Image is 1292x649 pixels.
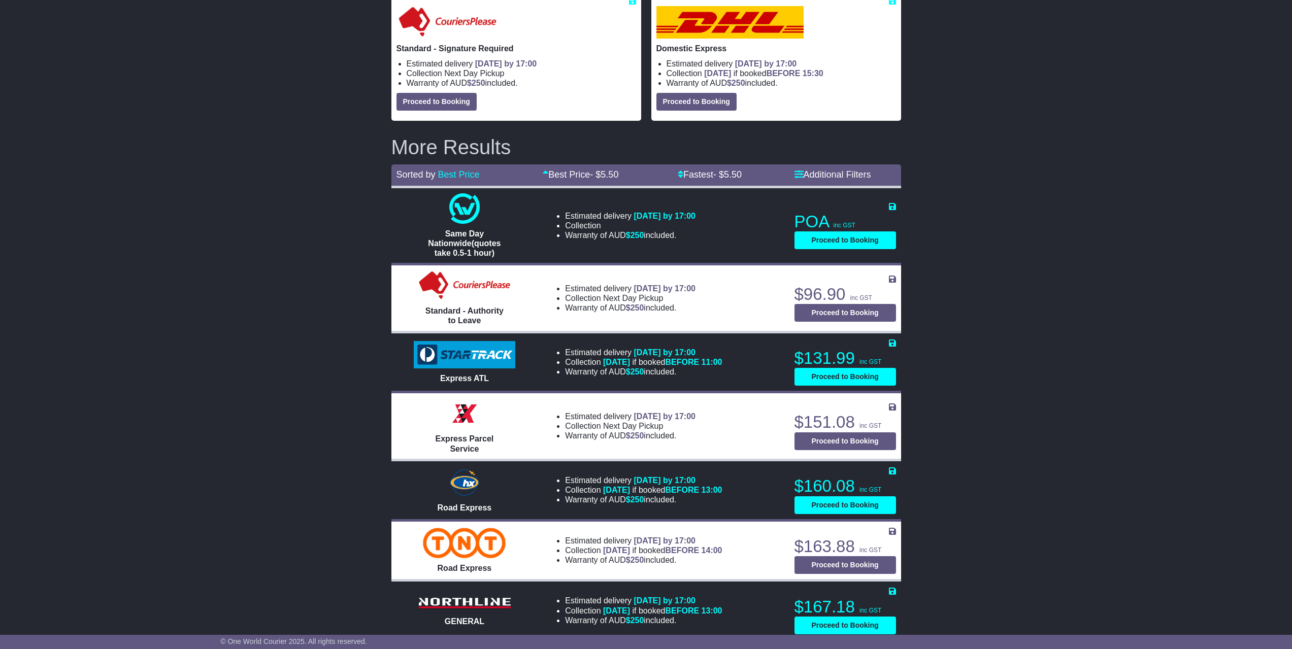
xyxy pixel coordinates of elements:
p: Domestic Express [656,44,896,53]
span: © One World Courier 2025. All rights reserved. [220,637,367,645]
span: 5.50 [601,169,618,180]
li: Estimated delivery [565,284,695,293]
li: Estimated delivery [565,412,695,421]
li: Warranty of AUD included. [565,367,722,377]
span: GENERAL [445,617,484,626]
span: inc GST [850,294,872,301]
span: 250 [472,79,485,87]
span: 250 [631,556,644,564]
span: Next Day Pickup [603,294,663,302]
li: Collection [565,221,695,230]
li: Collection [565,421,695,431]
span: [DATE] by 17:00 [634,284,695,293]
span: - $ [713,169,742,180]
span: 13:00 [702,486,722,494]
span: Sorted by [396,169,436,180]
span: - $ [590,169,618,180]
button: Proceed to Booking [396,93,477,111]
p: $160.08 [794,476,896,496]
span: Standard - Authority to Leave [425,306,504,325]
span: BEFORE [665,606,699,615]
span: inc GST [859,486,881,493]
a: Additional Filters [794,169,871,180]
li: Collection [565,485,722,495]
img: Hunter Express: Road Express [448,467,481,498]
img: Couriers Please: Standard - Signature Required [396,6,499,39]
li: Collection [667,69,896,78]
span: [DATE] by 17:00 [634,476,695,485]
button: Proceed to Booking [794,231,896,249]
a: Fastest- $5.50 [678,169,742,180]
li: Warranty of AUD included. [565,303,695,313]
span: Road Express [438,503,492,512]
span: 13:00 [702,606,722,615]
li: Warranty of AUD included. [565,555,722,565]
li: Collection [565,545,722,555]
span: Next Day Pickup [444,69,504,78]
span: $ [727,79,745,87]
span: $ [626,303,644,312]
li: Estimated delivery [565,211,695,221]
li: Estimated delivery [667,59,896,69]
li: Collection [565,606,722,616]
button: Proceed to Booking [794,432,896,450]
span: [DATE] [603,546,630,555]
span: 250 [631,616,644,625]
img: Northline Distribution: GENERAL [414,595,515,611]
p: $96.90 [794,284,896,304]
p: $131.99 [794,348,896,368]
li: Estimated delivery [565,536,722,545]
span: [DATE] [704,69,731,78]
span: [DATE] by 17:00 [634,536,695,545]
li: Warranty of AUD included. [667,78,896,88]
span: inc GST [859,422,881,429]
span: [DATE] by 17:00 [634,596,695,605]
span: $ [626,431,644,440]
span: 14:00 [702,546,722,555]
button: Proceed to Booking [656,93,737,111]
span: Express ATL [440,374,489,383]
span: Next Day Pickup [603,422,663,430]
button: Proceed to Booking [794,556,896,574]
li: Warranty of AUD included. [565,230,695,240]
img: One World Courier: Same Day Nationwide(quotes take 0.5-1 hour) [449,193,480,224]
li: Warranty of AUD included. [407,78,636,88]
span: BEFORE [767,69,801,78]
li: Estimated delivery [565,596,722,605]
span: Same Day Nationwide(quotes take 0.5-1 hour) [428,229,501,257]
button: Proceed to Booking [794,304,896,322]
img: StarTrack: Express ATL [414,341,515,368]
h2: More Results [391,136,901,158]
a: Best Price- $5.50 [543,169,618,180]
span: $ [626,231,644,240]
span: if booked [603,486,722,494]
span: [DATE] by 17:00 [634,412,695,421]
li: Estimated delivery [407,59,636,69]
span: 250 [631,431,644,440]
img: TNT Domestic: Road Express [423,528,506,558]
span: inc GST [859,358,881,365]
span: [DATE] by 17:00 [735,59,797,68]
span: [DATE] [603,358,630,366]
span: $ [626,616,644,625]
button: Proceed to Booking [794,368,896,386]
span: inc GST [859,607,881,614]
span: BEFORE [665,546,699,555]
span: Road Express [438,564,492,572]
span: [DATE] [603,606,630,615]
span: $ [626,556,644,564]
span: 5.50 [724,169,742,180]
button: Proceed to Booking [794,496,896,514]
button: Proceed to Booking [794,617,896,634]
li: Warranty of AUD included. [565,616,722,625]
span: 250 [732,79,745,87]
li: Warranty of AUD included. [565,431,695,440]
span: Express Parcel Service [436,434,494,453]
img: Border Express: Express Parcel Service [449,398,480,429]
span: [DATE] [603,486,630,494]
li: Collection [565,357,722,367]
span: [DATE] by 17:00 [475,59,537,68]
span: if booked [704,69,823,78]
span: inc GST [859,546,881,554]
span: 15:30 [803,69,823,78]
